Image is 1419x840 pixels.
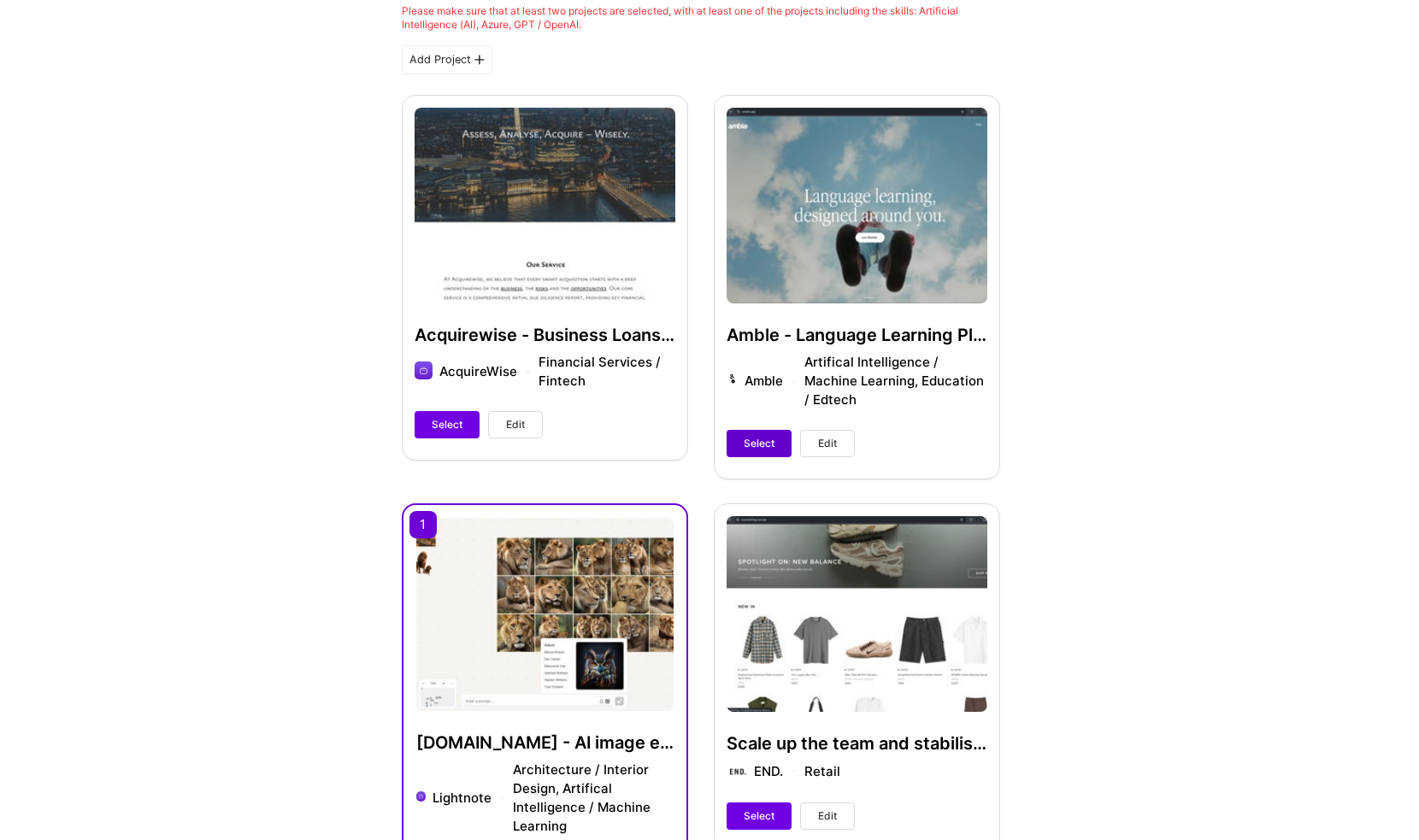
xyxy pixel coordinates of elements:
button: Select [727,430,792,457]
button: Edit [488,411,543,438]
img: Company logo [416,791,426,801]
div: Add Project [402,45,492,74]
span: Select [432,417,462,432]
div: Please make sure that at least two projects are selected, with at least one of the projects inclu... [402,4,1000,32]
button: Edit [800,430,855,457]
div: Lightnote Architecture / Interior Design, Artifical Intelligence / Machine Learning [433,761,674,836]
span: Select [744,808,774,824]
span: Edit [818,436,837,451]
span: Select [744,436,774,451]
button: Select [415,411,480,438]
h4: [DOMAIN_NAME] - AI image editor (company pivoted away after too many competitors emerged) [416,731,674,754]
img: Lightnote.io - AI image editor (company pivoted away after too many competitors emerged) [416,518,674,711]
button: Select [727,802,792,830]
img: divider [500,797,504,798]
span: Edit [506,417,525,432]
span: Edit [818,808,837,824]
button: Edit [800,802,855,830]
i: icon PlusBlackFlat [474,55,485,65]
